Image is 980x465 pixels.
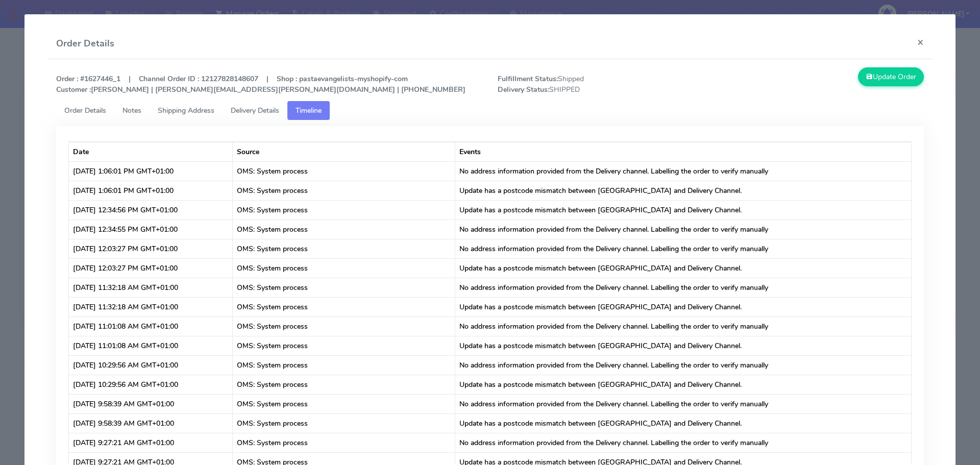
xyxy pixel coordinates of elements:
[233,258,455,278] td: OMS: System process
[69,181,233,200] td: [DATE] 1:06:01 PM GMT+01:00
[233,355,455,375] td: OMS: System process
[69,355,233,375] td: [DATE] 10:29:56 AM GMT+01:00
[455,394,912,413] td: No address information provided from the Delivery channel. Labelling the order to verify manually
[233,394,455,413] td: OMS: System process
[56,101,924,120] ul: Tabs
[69,375,233,394] td: [DATE] 10:29:56 AM GMT+01:00
[498,85,549,94] strong: Delivery Status:
[231,106,279,115] span: Delivery Details
[69,433,233,452] td: [DATE] 9:27:21 AM GMT+01:00
[233,219,455,239] td: OMS: System process
[69,142,233,161] th: Date
[69,200,233,219] td: [DATE] 12:34:56 PM GMT+01:00
[233,181,455,200] td: OMS: System process
[455,413,912,433] td: Update has a postcode mismatch between [GEOGRAPHIC_DATA] and Delivery Channel.
[455,433,912,452] td: No address information provided from the Delivery channel. Labelling the order to verify manually
[909,29,932,56] button: Close
[233,297,455,316] td: OMS: System process
[158,106,214,115] span: Shipping Address
[233,161,455,181] td: OMS: System process
[69,394,233,413] td: [DATE] 9:58:39 AM GMT+01:00
[455,375,912,394] td: Update has a postcode mismatch between [GEOGRAPHIC_DATA] and Delivery Channel.
[233,413,455,433] td: OMS: System process
[69,316,233,336] td: [DATE] 11:01:08 AM GMT+01:00
[56,85,91,94] strong: Customer :
[233,200,455,219] td: OMS: System process
[455,297,912,316] td: Update has a postcode mismatch between [GEOGRAPHIC_DATA] and Delivery Channel.
[69,219,233,239] td: [DATE] 12:34:55 PM GMT+01:00
[69,239,233,258] td: [DATE] 12:03:27 PM GMT+01:00
[498,74,558,84] strong: Fulfillment Status:
[233,375,455,394] td: OMS: System process
[455,239,912,258] td: No address information provided from the Delivery channel. Labelling the order to verify manually
[69,336,233,355] td: [DATE] 11:01:08 AM GMT+01:00
[296,106,322,115] span: Timeline
[122,106,141,115] span: Notes
[455,161,912,181] td: No address information provided from the Delivery channel. Labelling the order to verify manually
[69,161,233,181] td: [DATE] 1:06:01 PM GMT+01:00
[455,355,912,375] td: No address information provided from the Delivery channel. Labelling the order to verify manually
[56,74,465,94] strong: Order : #1627446_1 | Channel Order ID : 12127828148607 | Shop : pastaevangelists-myshopify-com [P...
[455,336,912,355] td: Update has a postcode mismatch between [GEOGRAPHIC_DATA] and Delivery Channel.
[455,142,912,161] th: Events
[69,278,233,297] td: [DATE] 11:32:18 AM GMT+01:00
[233,278,455,297] td: OMS: System process
[64,106,106,115] span: Order Details
[858,67,924,86] button: Update Order
[455,316,912,336] td: No address information provided from the Delivery channel. Labelling the order to verify manually
[69,413,233,433] td: [DATE] 9:58:39 AM GMT+01:00
[233,336,455,355] td: OMS: System process
[455,200,912,219] td: Update has a postcode mismatch between [GEOGRAPHIC_DATA] and Delivery Channel.
[490,74,711,95] span: Shipped SHIPPED
[233,142,455,161] th: Source
[455,258,912,278] td: Update has a postcode mismatch between [GEOGRAPHIC_DATA] and Delivery Channel.
[233,316,455,336] td: OMS: System process
[233,433,455,452] td: OMS: System process
[455,219,912,239] td: No address information provided from the Delivery channel. Labelling the order to verify manually
[455,181,912,200] td: Update has a postcode mismatch between [GEOGRAPHIC_DATA] and Delivery Channel.
[233,239,455,258] td: OMS: System process
[56,37,114,51] h4: Order Details
[69,297,233,316] td: [DATE] 11:32:18 AM GMT+01:00
[69,258,233,278] td: [DATE] 12:03:27 PM GMT+01:00
[455,278,912,297] td: No address information provided from the Delivery channel. Labelling the order to verify manually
